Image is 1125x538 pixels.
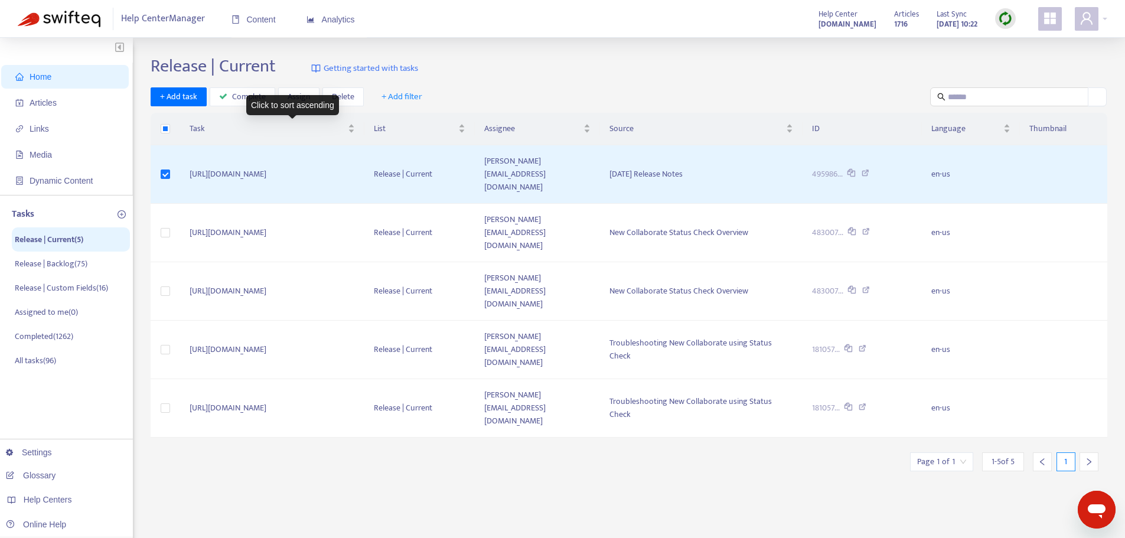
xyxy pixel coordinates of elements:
span: 483007... [812,226,843,239]
span: Articles [894,8,919,21]
span: Links [30,124,49,133]
div: Click to sort ascending [246,95,339,115]
td: [PERSON_NAME][EMAIL_ADDRESS][DOMAIN_NAME] [475,321,600,379]
td: [PERSON_NAME][EMAIL_ADDRESS][DOMAIN_NAME] [475,145,600,204]
td: Release | Current [364,262,475,321]
span: 495986... [812,168,843,181]
td: en-us [922,145,1019,204]
p: Release | Custom Fields ( 16 ) [15,282,108,294]
span: user [1080,11,1094,25]
span: account-book [15,99,24,107]
a: Online Help [6,520,66,529]
td: Release | Current [364,145,475,204]
span: left [1038,458,1046,466]
strong: 1716 [894,18,908,31]
span: Home [30,72,51,81]
a: Glossary [6,471,56,480]
span: Troubleshooting New Collaborate using Status Check [609,336,772,363]
span: right [1085,458,1093,466]
span: Language [931,122,1000,135]
td: en-us [922,321,1019,379]
span: New Collaborate Status Check Overview [609,226,748,239]
button: Complete [210,87,275,106]
img: sync.dc5367851b00ba804db3.png [998,11,1013,26]
span: + Add task [160,90,197,103]
td: Release | Current [364,379,475,438]
th: List [364,113,475,145]
td: en-us [922,204,1019,262]
span: plus-circle [118,210,126,219]
th: Language [922,113,1019,145]
td: [URL][DOMAIN_NAME] [180,321,364,379]
span: Assignee [484,122,581,135]
td: [URL][DOMAIN_NAME] [180,379,364,438]
td: [PERSON_NAME][EMAIL_ADDRESS][DOMAIN_NAME] [475,204,600,262]
p: Tasks [12,207,34,221]
span: search [937,93,945,101]
td: Release | Current [364,321,475,379]
span: Dynamic Content [30,176,93,185]
span: 483007... [812,285,843,298]
span: Help Centers [24,495,72,504]
span: file-image [15,151,24,159]
span: New Collaborate Status Check Overview [609,284,748,298]
span: link [15,125,24,133]
p: Release | Backlog ( 75 ) [15,257,87,270]
span: Analytics [306,15,355,24]
th: Task [180,113,364,145]
button: Assign [278,87,319,106]
span: List [374,122,456,135]
button: + Add task [151,87,207,106]
td: [URL][DOMAIN_NAME] [180,145,364,204]
span: area-chart [306,15,315,24]
strong: [DOMAIN_NAME] [819,18,876,31]
td: [PERSON_NAME][EMAIL_ADDRESS][DOMAIN_NAME] [475,379,600,438]
p: All tasks ( 96 ) [15,354,56,367]
a: Settings [6,448,52,457]
td: [URL][DOMAIN_NAME] [180,204,364,262]
span: appstore [1043,11,1057,25]
span: Delete [332,90,354,103]
span: Help Center [819,8,857,21]
span: Getting started with tasks [324,62,418,76]
p: Assigned to me ( 0 ) [15,306,78,318]
span: + Add filter [381,90,422,104]
span: 181057... [812,402,840,415]
span: 181057... [812,343,840,356]
th: Source [600,113,803,145]
img: Swifteq [18,11,100,27]
th: Assignee [475,113,600,145]
td: [PERSON_NAME][EMAIL_ADDRESS][DOMAIN_NAME] [475,262,600,321]
a: [DOMAIN_NAME] [819,17,876,31]
span: [DATE] Release Notes [609,167,683,181]
span: Complete [232,90,266,103]
th: Thumbnail [1020,113,1107,145]
button: + Add filter [373,87,431,106]
a: Getting started with tasks [311,56,418,81]
button: Delete [322,87,364,106]
div: 1 [1056,452,1075,471]
span: container [15,177,24,185]
span: Source [609,122,784,135]
p: Release | Current ( 5 ) [15,233,83,246]
span: home [15,73,24,81]
span: Task [190,122,345,135]
span: Content [231,15,276,24]
span: Articles [30,98,57,107]
td: [URL][DOMAIN_NAME] [180,262,364,321]
iframe: Button to launch messaging window [1078,491,1116,529]
span: Media [30,150,52,159]
span: 1 - 5 of 5 [992,455,1015,468]
img: image-link [311,64,321,73]
strong: [DATE] 10:22 [937,18,977,31]
td: en-us [922,379,1019,438]
span: Assign [288,90,310,103]
h2: Release | Current [151,56,276,77]
span: Last Sync [937,8,967,21]
p: Completed ( 1262 ) [15,330,73,343]
span: book [231,15,240,24]
span: Help Center Manager [121,8,205,30]
th: ID [803,113,922,145]
span: Troubleshooting New Collaborate using Status Check [609,394,772,421]
td: Release | Current [364,204,475,262]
